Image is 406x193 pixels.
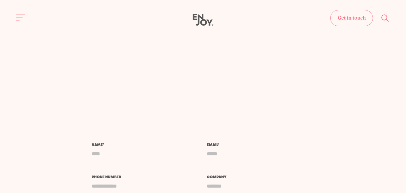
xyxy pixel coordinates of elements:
[92,143,200,147] label: Name
[92,176,200,179] label: Phone number
[379,12,392,24] button: Site search
[14,11,27,23] button: Site navigation
[207,143,315,147] label: Email
[330,10,373,26] a: Get in touch
[207,176,315,179] label: Company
